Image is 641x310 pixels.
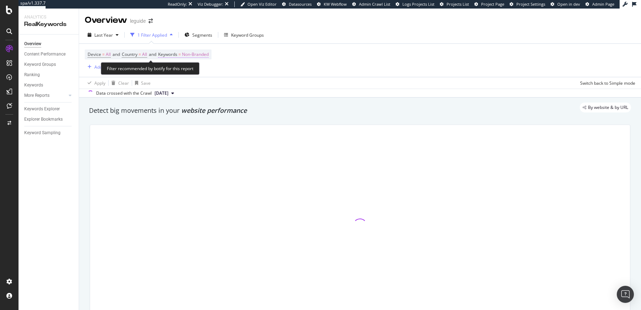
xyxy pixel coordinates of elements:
[127,29,176,41] button: 1 Filter Applied
[24,14,73,20] div: Analytics
[149,51,156,57] span: and
[24,82,74,89] a: Keywords
[231,32,264,38] div: Keyword Groups
[24,92,49,99] div: More Reports
[577,77,635,89] button: Switch back to Simple mode
[359,1,390,7] span: Admin Crawl List
[289,1,312,7] span: Datasources
[94,64,113,70] div: Add Filter
[24,51,74,58] a: Content Performance
[402,1,434,7] span: Logs Projects List
[148,19,153,23] div: arrow-right-arrow-left
[24,61,56,68] div: Keyword Groups
[24,71,74,79] a: Ranking
[101,62,199,75] div: Filter recommended by botify for this report
[557,1,580,7] span: Open in dev
[247,1,277,7] span: Open Viz Editor
[102,51,105,57] span: =
[221,29,267,41] button: Keyword Groups
[24,105,74,113] a: Keywords Explorer
[282,1,312,7] a: Datasources
[85,77,105,89] button: Apply
[24,82,43,89] div: Keywords
[588,105,628,110] span: By website & by URL
[198,1,223,7] div: Viz Debugger:
[118,80,129,86] div: Clear
[24,20,73,28] div: RealKeywords
[24,40,74,48] a: Overview
[24,71,40,79] div: Ranking
[352,1,390,7] a: Admin Crawl List
[139,51,141,57] span: =
[617,286,634,303] div: Open Intercom Messenger
[96,90,152,96] div: Data crossed with the Crawl
[24,40,41,48] div: Overview
[85,63,113,71] button: Add Filter
[142,49,147,59] span: All
[24,105,60,113] div: Keywords Explorer
[85,14,127,26] div: Overview
[481,1,504,7] span: Project Page
[152,89,177,98] button: [DATE]
[168,1,187,7] div: ReadOnly:
[130,17,146,25] div: leguide
[94,80,105,86] div: Apply
[182,29,215,41] button: Segments
[94,32,113,38] span: Last Year
[137,32,167,38] div: 1 Filter Applied
[24,129,74,137] a: Keyword Sampling
[24,61,74,68] a: Keyword Groups
[132,77,151,89] button: Save
[580,80,635,86] div: Switch back to Simple mode
[106,49,111,59] span: All
[24,129,61,137] div: Keyword Sampling
[592,1,614,7] span: Admin Page
[85,29,121,41] button: Last Year
[109,77,129,89] button: Clear
[396,1,434,7] a: Logs Projects List
[240,1,277,7] a: Open Viz Editor
[447,1,469,7] span: Projects List
[141,80,151,86] div: Save
[24,92,67,99] a: More Reports
[324,1,347,7] span: KW Webflow
[580,103,631,112] div: legacy label
[510,1,545,7] a: Project Settings
[516,1,545,7] span: Project Settings
[88,51,101,57] span: Device
[178,51,181,57] span: =
[113,51,120,57] span: and
[158,51,177,57] span: Keywords
[122,51,137,57] span: Country
[192,32,212,38] span: Segments
[474,1,504,7] a: Project Page
[155,90,168,96] span: 2025 Aug. 15th
[440,1,469,7] a: Projects List
[551,1,580,7] a: Open in dev
[182,49,209,59] span: Non-Branded
[585,1,614,7] a: Admin Page
[24,116,63,123] div: Explorer Bookmarks
[24,51,66,58] div: Content Performance
[24,116,74,123] a: Explorer Bookmarks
